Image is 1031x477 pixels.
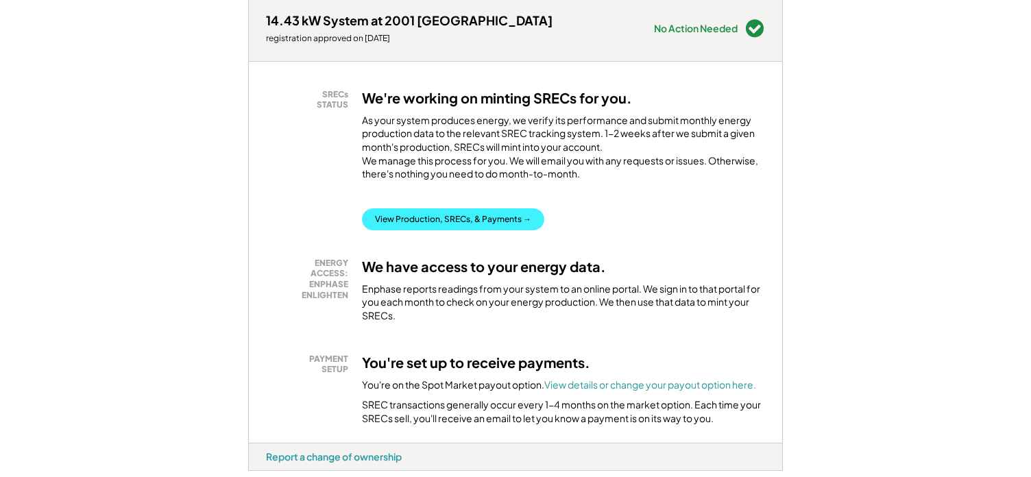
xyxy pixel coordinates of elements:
[362,114,765,188] div: As your system produces energy, we verify its performance and submit monthly energy production da...
[266,450,402,463] div: Report a change of ownership
[362,378,756,392] div: You're on the Spot Market payout option.
[362,398,765,425] div: SREC transactions generally occur every 1-4 months on the market option. Each time your SRECs sel...
[273,354,348,375] div: PAYMENT SETUP
[362,258,606,276] h3: We have access to your energy data.
[362,89,632,107] h3: We're working on minting SRECs for you.
[544,378,756,391] a: View details or change your payout option here.
[248,471,294,476] div: it5iy682 - VA Distributed
[273,258,348,300] div: ENERGY ACCESS: ENPHASE ENLIGHTEN
[362,208,544,230] button: View Production, SRECs, & Payments →
[654,23,738,33] div: No Action Needed
[266,33,553,44] div: registration approved on [DATE]
[362,354,590,371] h3: You're set up to receive payments.
[273,89,348,110] div: SRECs STATUS
[362,282,765,323] div: Enphase reports readings from your system to an online portal. We sign in to that portal for you ...
[266,12,553,28] div: 14.43 kW System at 2001 [GEOGRAPHIC_DATA]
